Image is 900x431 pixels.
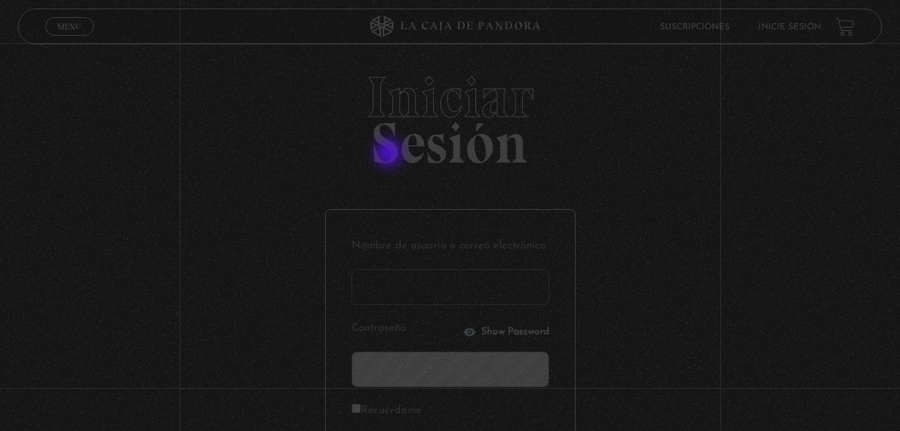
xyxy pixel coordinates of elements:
[481,327,549,337] span: Show Password
[660,23,730,32] a: Suscripciones
[463,325,549,339] button: Show Password
[57,22,81,31] span: Menu
[352,400,422,422] label: Recuérdame
[352,236,549,258] label: Nombre de usuario o correo electrónico
[18,69,882,126] span: Iniciar
[53,34,87,44] span: Cerrar
[758,23,821,32] a: Inicie sesión
[18,69,882,160] h2: Sesión
[352,404,361,413] input: Recuérdame
[836,17,855,37] a: View your shopping cart
[352,318,458,340] label: Contraseña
